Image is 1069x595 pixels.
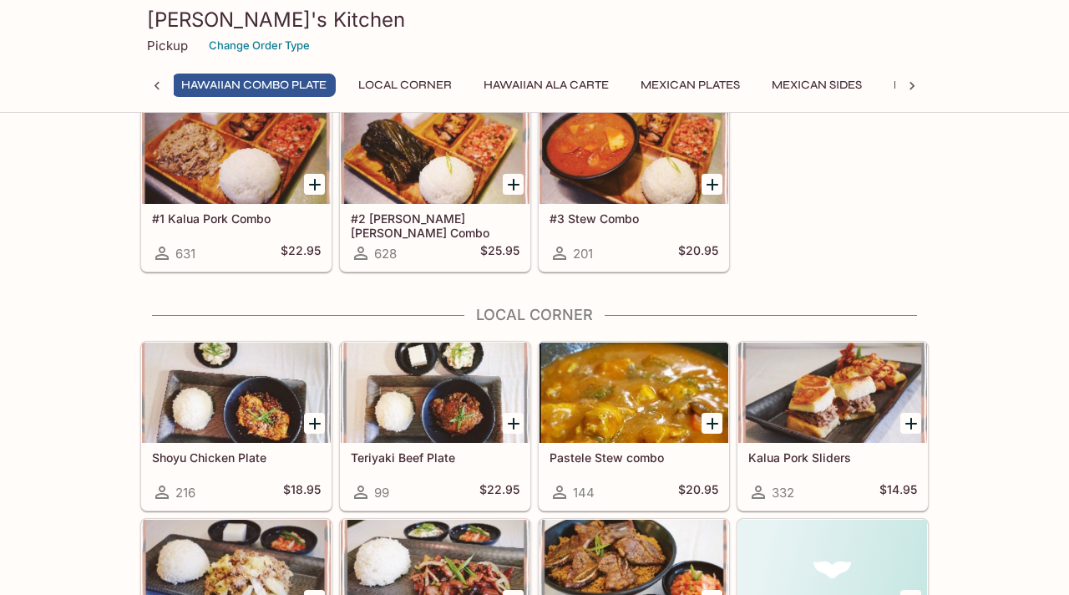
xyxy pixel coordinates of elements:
[550,450,718,465] h5: Pastele Stew combo
[340,342,530,511] a: Teriyaki Beef Plate99$22.95
[503,413,524,434] button: Add Teriyaki Beef Plate
[550,211,718,226] h5: #3 Stew Combo
[678,243,718,263] h5: $20.95
[142,343,331,443] div: Shoyu Chicken Plate
[772,485,794,501] span: 332
[540,343,728,443] div: Pastele Stew combo
[152,450,321,465] h5: Shoyu Chicken Plate
[351,450,519,465] h5: Teriyaki Beef Plate
[351,211,519,239] h5: #2 [PERSON_NAME] [PERSON_NAME] Combo
[152,211,321,226] h5: #1 Kalua Pork Combo
[141,103,332,272] a: #1 Kalua Pork Combo631$22.95
[304,174,325,195] button: Add #1 Kalua Pork Combo
[341,104,529,204] div: #2 Lau Lau Combo
[341,343,529,443] div: Teriyaki Beef Plate
[349,74,461,97] button: Local Corner
[884,74,1024,97] button: Mexican Ala Carte
[900,413,921,434] button: Add Kalua Pork Sliders
[304,413,325,434] button: Add Shoyu Chicken Plate
[175,246,195,262] span: 631
[147,7,922,33] h3: [PERSON_NAME]'s Kitchen
[141,342,332,511] a: Shoyu Chicken Plate216$18.95
[702,174,722,195] button: Add #3 Stew Combo
[147,38,188,53] p: Pickup
[573,485,595,501] span: 144
[480,243,519,263] h5: $25.95
[737,342,928,511] a: Kalua Pork Sliders332$14.95
[678,482,718,502] h5: $20.95
[374,485,389,501] span: 99
[879,482,917,502] h5: $14.95
[631,74,749,97] button: Mexican Plates
[573,246,593,262] span: 201
[539,103,729,272] a: #3 Stew Combo201$20.95
[474,74,618,97] button: Hawaiian Ala Carte
[503,174,524,195] button: Add #2 Lau Lau Combo
[748,450,917,465] h5: Kalua Pork Sliders
[539,342,729,511] a: Pastele Stew combo144$20.95
[540,104,728,204] div: #3 Stew Combo
[142,104,331,204] div: #1 Kalua Pork Combo
[201,33,317,58] button: Change Order Type
[738,343,927,443] div: Kalua Pork Sliders
[140,306,929,324] h4: Local Corner
[281,243,321,263] h5: $22.95
[702,413,722,434] button: Add Pastele Stew combo
[762,74,871,97] button: Mexican Sides
[374,246,397,262] span: 628
[283,482,321,502] h5: $18.95
[479,482,519,502] h5: $22.95
[175,485,195,501] span: 216
[172,74,336,97] button: Hawaiian Combo Plate
[340,103,530,272] a: #2 [PERSON_NAME] [PERSON_NAME] Combo628$25.95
